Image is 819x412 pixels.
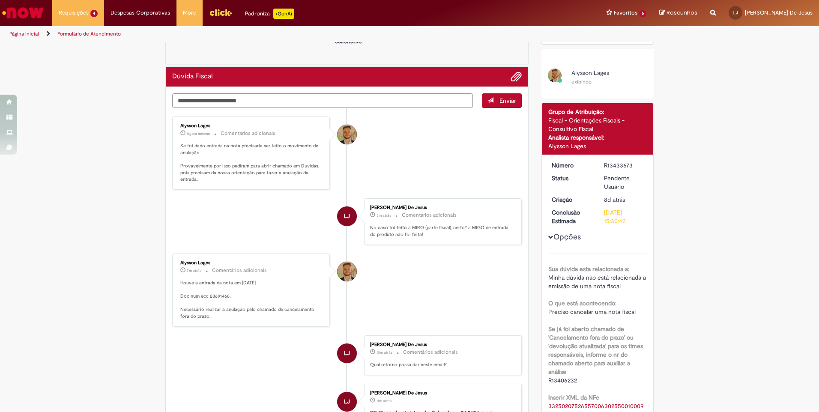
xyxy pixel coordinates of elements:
div: [PERSON_NAME] De Jesus [370,342,513,347]
p: No caso foi feito a MIRO (parte fiscal), certo? a MIGO de entrada do produto não foi feita! [370,224,513,238]
a: Página inicial [9,30,39,37]
small: Comentários adicionais [221,130,275,137]
div: [PERSON_NAME] De Jesus [370,391,513,396]
div: Lucas Dos Santos De Jesus [337,206,357,226]
div: Fiscal - Orientações Fiscais - Consultivo Fiscal [548,116,647,133]
dt: Criação [545,195,598,204]
div: Lucas Dos Santos De Jesus [337,392,357,412]
span: 7m atrás [187,268,201,273]
p: Qual retorno possa dar neste email? [370,361,513,368]
span: 11m atrás [377,398,392,403]
span: More [183,9,196,17]
div: Analista responsável: [548,133,647,142]
time: 28/08/2025 11:50:58 [187,131,210,136]
div: Alysson Lages [180,123,323,128]
span: LJ [344,343,350,364]
textarea: Digite sua mensagem aqui... [172,93,473,108]
span: 4 [90,10,98,17]
small: Comentários adicionais [402,212,457,219]
dt: Status [545,174,598,182]
dt: Conclusão Estimada [545,208,598,225]
button: Adicionar anexos [511,71,522,82]
dt: Número [545,161,598,170]
div: Pendente Usuário [604,174,644,191]
time: 28/08/2025 11:41:20 [377,350,392,355]
b: Se já foi aberto chamado de 'Cancelamento fora do prazo' ou 'devolução atualizada' para os times ... [548,325,643,376]
b: Sua dúvida esta relacionada a: [548,265,629,273]
div: Alysson Lages [180,260,323,266]
span: LJ [344,391,350,412]
div: [PERSON_NAME] De Jesus [370,205,513,210]
span: Agora mesmo [187,131,210,136]
span: Despesas Corporativas [111,9,170,17]
span: Requisições [59,9,89,17]
small: exibindo [571,78,592,85]
div: R13433673 [604,161,644,170]
div: Grupo de Atribuição: [548,107,647,116]
span: 3m atrás [377,213,391,218]
span: Favoritos [614,9,637,17]
span: Preciso cancelar uma nota fiscal [548,308,636,316]
small: Comentários adicionais [403,349,458,356]
div: Alysson Lages [548,142,647,150]
div: 20/08/2025 16:57:54 [604,195,644,204]
time: 28/08/2025 11:41:05 [377,398,392,403]
h2: Dúvida Fiscal Histórico de tíquete [172,73,213,81]
span: Alysson Lages [571,69,609,77]
b: Inserir XML da NFe [548,394,599,401]
b: O que está acontecendo: [548,299,616,307]
img: click_logo_yellow_360x200.png [209,6,232,19]
span: Enviar [499,97,516,104]
a: Rascunhos [659,9,697,17]
button: Enviar [482,93,522,108]
span: LJ [733,10,738,15]
p: Houve a entrada da nota em [DATE] Doc num ecc 28691468. Necessário realizar a anulação pelo chama... [180,280,323,320]
time: 20/08/2025 16:57:54 [604,196,625,203]
span: LJ [344,206,350,227]
span: R13406232 [548,376,577,384]
div: undefined Online [337,262,357,281]
span: Rascunhos [667,9,697,17]
small: Comentários adicionais [212,267,267,274]
div: Lucas Dos Santos De Jesus [337,343,357,363]
span: 8d atrás [604,196,625,203]
span: Minha dúvida não está relacionada a emissão de uma nota fiscal [548,274,648,290]
span: 10m atrás [377,350,392,355]
p: +GenAi [273,9,294,19]
div: Padroniza [245,9,294,19]
p: Se foi dado entrada na nota precisaria ser feito o movimento de anulação. Provavelmente por isso ... [180,143,323,183]
a: Formulário de Atendimento [57,30,121,37]
ul: Trilhas de página [6,26,540,42]
div: undefined Online [337,125,357,144]
div: [DATE] 15:30:42 [604,208,644,225]
span: [PERSON_NAME] De Jesus [745,9,813,16]
span: 6 [639,10,646,17]
time: 28/08/2025 11:48:10 [377,213,391,218]
img: ServiceNow [1,4,45,21]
